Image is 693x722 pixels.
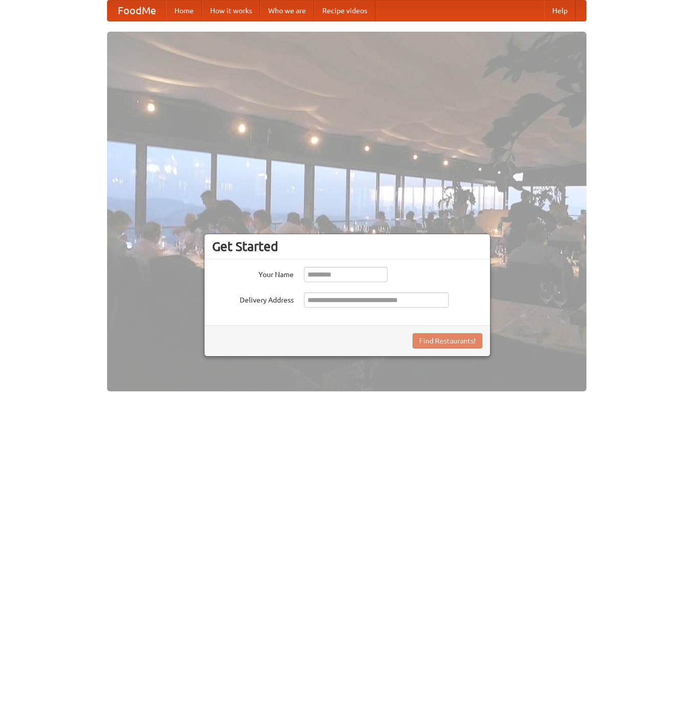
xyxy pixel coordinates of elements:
[544,1,576,21] a: Help
[314,1,375,21] a: Recipe videos
[212,267,294,280] label: Your Name
[212,239,482,254] h3: Get Started
[260,1,314,21] a: Who we are
[212,292,294,305] label: Delivery Address
[202,1,260,21] a: How it works
[166,1,202,21] a: Home
[108,1,166,21] a: FoodMe
[413,333,482,348] button: Find Restaurants!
